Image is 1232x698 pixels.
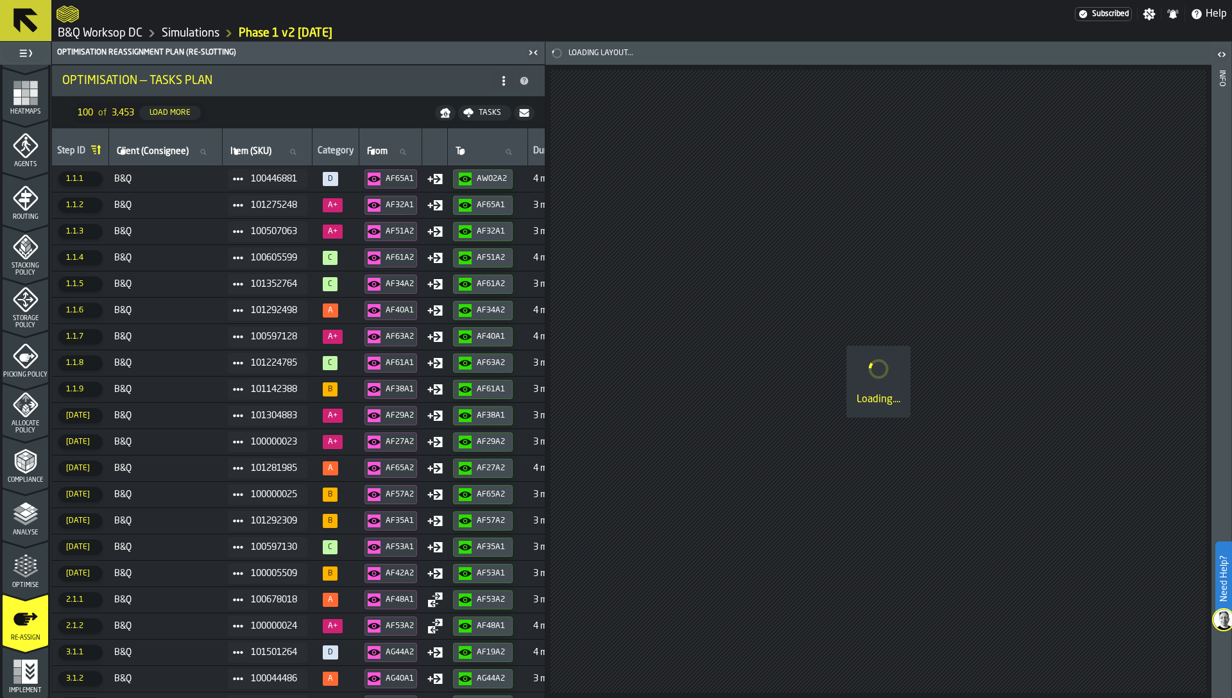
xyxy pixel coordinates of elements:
button: button-AF65A1 [364,169,417,189]
span: B&Q [114,384,218,395]
div: AF51A2 [386,227,414,236]
div: AF65A2 [477,490,507,499]
div: AF57A2 [477,516,507,525]
button: button-AF40A1 [453,327,513,346]
li: menu Heatmaps [3,68,48,119]
div: AF42A2 [386,569,414,578]
span: 3 min [533,595,586,605]
span: B&Q [114,200,218,210]
span: 100005509 [251,568,297,579]
span: 96% [323,540,338,554]
div: AF40A1 [477,332,507,341]
span: label [367,146,388,157]
span: Storage Policy [3,315,48,329]
span: [DATE] [58,513,103,529]
span: 41% [323,435,343,449]
div: Optimisation Reassignment plan (Re-Slotting) [55,48,524,57]
button: button-AW02A2 [453,169,513,189]
div: AG44A2 [386,648,414,657]
div: AF61A1 [386,359,414,368]
div: AG40A1 [386,674,414,683]
span: 3 min [533,384,586,395]
button: button-AF61A1 [453,380,513,399]
span: 10% [323,409,343,423]
span: 4 min [533,621,586,631]
button: button-AG44A2 [364,643,417,662]
span: B&Q [114,332,218,342]
span: Compliance [3,477,48,484]
span: 1.1.2 [58,198,103,213]
span: B&Q [114,595,218,605]
span: [DATE] [58,434,103,450]
span: Loading Layout... [563,49,1211,58]
div: AF61A2 [477,280,507,289]
span: Picking Policy [3,371,48,379]
span: 94% [323,514,338,528]
label: button-toggle-Help [1185,6,1232,22]
button: button-AF57A2 [364,485,417,504]
span: Optimise [3,582,48,589]
span: 3,453 [112,108,134,118]
button: button-AF27A2 [364,432,417,452]
span: 2.1.2 [58,618,103,634]
li: menu Routing [3,173,48,225]
li: menu Allocate Policy [3,384,48,435]
span: 3 min [533,568,586,579]
div: AF38A1 [477,411,507,420]
span: [DATE] [58,566,103,581]
span: B&Q [114,411,218,421]
span: 3 min [533,437,586,447]
span: 1.1.6 [58,303,103,318]
button: button-AF32A1 [364,196,417,215]
div: Move Type: Put in [427,355,443,371]
span: 4 min [533,174,586,184]
div: AF61A2 [386,253,414,262]
button: button-AF65A1 [453,196,513,215]
button: button-AG40A1 [364,669,417,688]
button: button-AF51A2 [453,248,513,268]
span: 101304883 [251,411,297,421]
span: B&Q [114,253,218,263]
div: AF32A1 [477,227,507,236]
span: 3 min [533,516,586,526]
div: AF34A2 [386,280,414,289]
span: 96% [323,251,338,265]
button: button-AF65A2 [453,485,513,504]
div: AF63A2 [477,359,507,368]
div: AF27A2 [386,438,414,447]
li: menu Compliance [3,436,48,488]
span: [DATE] [58,408,103,423]
span: 3 min [533,674,586,684]
div: AF53A1 [477,569,507,578]
button: button-AF53A1 [364,538,417,557]
button: button-AF35A1 [364,511,417,531]
div: Tasks [474,108,506,117]
span: 4 min [533,305,586,316]
div: Duration [533,146,567,158]
span: N/A [323,645,338,660]
div: AF29A2 [477,438,507,447]
div: AF63A2 [386,332,414,341]
span: 100 [78,108,93,118]
button: button-AF57A2 [453,511,513,531]
span: 2.1.1 [58,592,103,608]
button: button-AF35A1 [453,538,513,557]
header: Optimisation Reassignment plan (Re-Slotting) [52,42,545,64]
div: Move Type: Put in [427,513,443,529]
button: button-AF61A2 [453,275,513,294]
button: button-AF53A2 [453,590,513,609]
span: 1.1.3 [58,224,103,239]
span: 69% [323,303,338,318]
span: 100678018 [251,595,297,605]
span: B&Q [114,647,218,658]
span: 1.1.8 [58,355,103,371]
div: AF34A2 [477,306,507,315]
span: 101352764 [251,279,297,289]
li: menu Optimise [3,541,48,593]
span: B&Q [114,621,218,631]
span: 101292309 [251,516,297,526]
span: B&Q [114,516,218,526]
div: AF65A1 [477,201,507,210]
label: Need Help? [1217,543,1231,615]
div: ButtonLoadMore-Load More-Prev-First-Last [67,103,211,123]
